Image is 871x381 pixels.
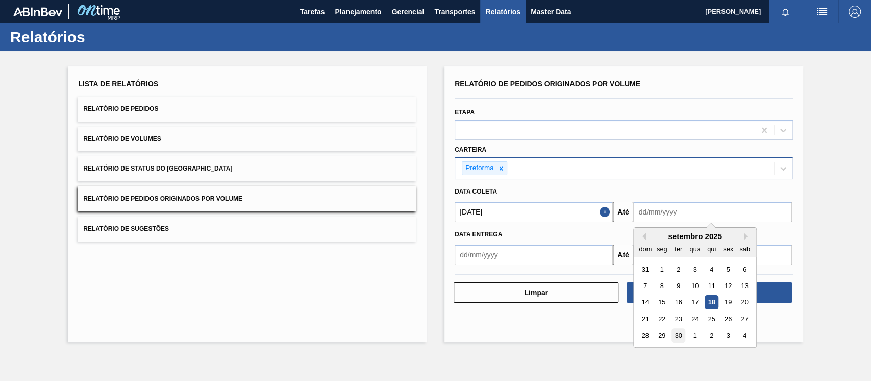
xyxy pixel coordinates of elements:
div: Choose sexta-feira, 26 de setembro de 2025 [721,312,735,326]
div: Choose quarta-feira, 1 de outubro de 2025 [688,329,702,343]
span: Planejamento [335,6,381,18]
div: qua [688,242,702,256]
div: seg [655,242,669,256]
span: Gerencial [392,6,425,18]
button: Next Month [744,233,751,240]
span: Data coleta [455,188,497,195]
div: Preforma [462,162,495,175]
div: Choose segunda-feira, 8 de setembro de 2025 [655,279,669,293]
span: Relatório de Sugestões [83,225,169,232]
div: sex [721,242,735,256]
button: Limpar [454,282,618,303]
button: Até [613,202,633,222]
div: Choose quarta-feira, 3 de setembro de 2025 [688,263,702,276]
span: Relatório de Status do [GEOGRAPHIC_DATA] [83,165,232,172]
div: Choose sábado, 13 de setembro de 2025 [738,279,752,293]
div: Choose terça-feira, 2 de setembro de 2025 [671,263,685,276]
div: Choose sábado, 4 de outubro de 2025 [738,329,752,343]
div: ter [671,242,685,256]
span: Lista de Relatórios [78,80,158,88]
button: Relatório de Sugestões [78,217,416,242]
div: setembro 2025 [634,232,756,241]
button: Notificações [769,5,802,19]
div: Choose quinta-feira, 25 de setembro de 2025 [705,312,718,326]
h1: Relatórios [10,31,191,43]
div: sab [738,242,752,256]
div: Choose segunda-feira, 1 de setembro de 2025 [655,263,669,276]
span: Relatório de Pedidos Originados por Volume [83,195,242,202]
span: Relatório de Pedidos Originados por Volume [455,80,640,88]
span: Relatório de Pedidos [83,105,158,112]
div: Choose quarta-feira, 10 de setembro de 2025 [688,279,702,293]
div: month 2025-09 [637,261,753,344]
div: Choose segunda-feira, 22 de setembro de 2025 [655,312,669,326]
button: Relatório de Pedidos Originados por Volume [78,186,416,211]
img: userActions [816,6,828,18]
span: Tarefas [300,6,325,18]
div: Choose quinta-feira, 2 de outubro de 2025 [705,329,718,343]
div: Choose domingo, 21 de setembro de 2025 [638,312,652,326]
div: Choose sexta-feira, 12 de setembro de 2025 [721,279,735,293]
div: Choose quarta-feira, 24 de setembro de 2025 [688,312,702,326]
span: Data entrega [455,231,502,238]
div: Choose domingo, 28 de setembro de 2025 [638,329,652,343]
label: Etapa [455,109,475,116]
div: Choose domingo, 14 de setembro de 2025 [638,296,652,309]
div: Choose terça-feira, 30 de setembro de 2025 [671,329,685,343]
img: TNhmsLtSVTkK8tSr43FrP2fwEKptu5GPRR3wAAAABJRU5ErkJggg== [13,7,62,16]
div: Choose segunda-feira, 29 de setembro de 2025 [655,329,669,343]
div: Choose quinta-feira, 18 de setembro de 2025 [705,296,718,309]
label: Carteira [455,146,486,153]
span: Relatórios [485,6,520,18]
div: Choose quinta-feira, 11 de setembro de 2025 [705,279,718,293]
button: Relatório de Volumes [78,127,416,152]
div: Choose segunda-feira, 15 de setembro de 2025 [655,296,669,309]
input: dd/mm/yyyy [455,202,613,222]
span: Transportes [434,6,475,18]
button: Relatório de Status do [GEOGRAPHIC_DATA] [78,156,416,181]
input: dd/mm/yyyy [633,202,791,222]
div: Choose sábado, 20 de setembro de 2025 [738,296,752,309]
button: Até [613,245,633,265]
button: Relatório de Pedidos [78,97,416,122]
input: dd/mm/yyyy [455,245,613,265]
button: Close [600,202,613,222]
div: Choose sexta-feira, 19 de setembro de 2025 [721,296,735,309]
div: Choose sábado, 27 de setembro de 2025 [738,312,752,326]
div: Choose terça-feira, 9 de setembro de 2025 [671,279,685,293]
div: qui [705,242,718,256]
div: Choose domingo, 7 de setembro de 2025 [638,279,652,293]
span: Relatório de Volumes [83,135,161,142]
button: Previous Month [639,233,646,240]
div: Choose sexta-feira, 5 de setembro de 2025 [721,263,735,276]
div: Choose sábado, 6 de setembro de 2025 [738,263,752,276]
div: Choose sexta-feira, 3 de outubro de 2025 [721,329,735,343]
div: Choose quarta-feira, 17 de setembro de 2025 [688,296,702,309]
div: Choose terça-feira, 16 de setembro de 2025 [671,296,685,309]
button: Download [627,282,791,303]
span: Master Data [531,6,571,18]
div: Choose domingo, 31 de agosto de 2025 [638,263,652,276]
img: Logout [849,6,861,18]
div: dom [638,242,652,256]
div: Choose terça-feira, 23 de setembro de 2025 [671,312,685,326]
div: Choose quinta-feira, 4 de setembro de 2025 [705,263,718,276]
